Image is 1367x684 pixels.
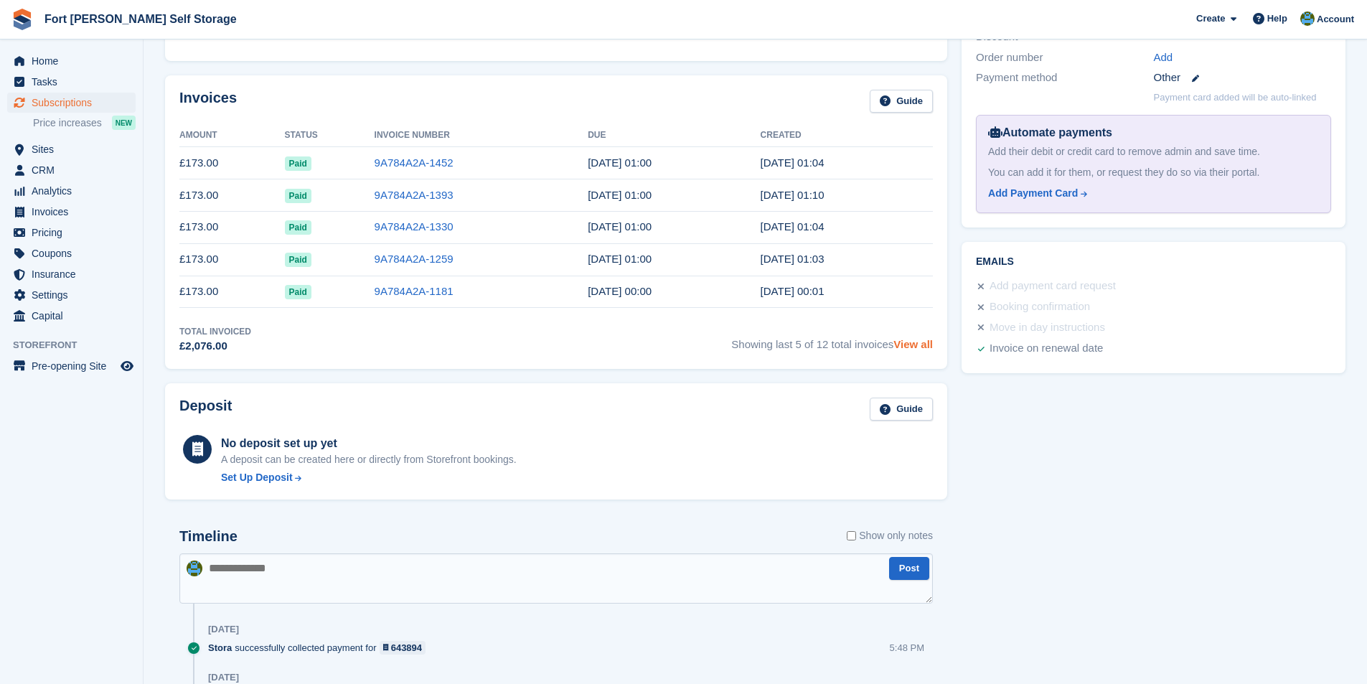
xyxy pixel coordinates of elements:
div: successfully collected payment for [208,641,433,655]
div: [DATE] [208,624,239,635]
span: Capital [32,306,118,326]
time: 2025-07-13 00:00:00 UTC [588,156,652,169]
img: stora-icon-8386f47178a22dfd0bd8f6a31ec36ba5ce8667c1dd55bd0f319d3a0aa187defe.svg [11,9,33,30]
div: 5:48 PM [890,641,924,655]
a: Preview store [118,357,136,375]
span: Pricing [32,222,118,243]
div: £2,076.00 [179,338,251,355]
span: Paid [285,253,311,267]
a: menu [7,222,136,243]
span: Subscriptions [32,93,118,113]
a: menu [7,243,136,263]
span: Sites [32,139,118,159]
span: Invoices [32,202,118,222]
a: View all [893,338,933,350]
span: Analytics [32,181,118,201]
span: Help [1267,11,1287,26]
th: Due [588,124,760,147]
div: NEW [112,116,136,130]
span: Insurance [32,264,118,284]
div: [DATE] [208,672,239,683]
h2: Invoices [179,90,237,113]
time: 2025-03-12 00:01:58 UTC [761,285,825,297]
p: Payment card added will be auto-linked [1154,90,1317,105]
a: 9A784A2A-1393 [375,189,454,201]
span: Storefront [13,338,143,352]
time: 2025-06-13 00:00:00 UTC [588,189,652,201]
p: A deposit can be created here or directly from Storefront bookings. [221,452,517,467]
a: menu [7,202,136,222]
a: 9A784A2A-1259 [375,253,454,265]
div: Set Up Deposit [221,470,293,485]
td: £173.00 [179,179,285,212]
div: Add their debit or credit card to remove admin and save time. [988,144,1319,159]
time: 2025-05-12 00:04:09 UTC [761,220,825,233]
div: No deposit set up yet [221,435,517,452]
a: menu [7,72,136,92]
div: Booking confirmation [990,299,1090,316]
h2: Deposit [179,398,232,421]
a: menu [7,160,136,180]
span: CRM [32,160,118,180]
time: 2025-04-13 00:00:00 UTC [588,253,652,265]
th: Invoice Number [375,124,588,147]
span: Home [32,51,118,71]
a: menu [7,139,136,159]
a: Set Up Deposit [221,470,517,485]
div: Total Invoiced [179,325,251,338]
span: Paid [285,189,311,203]
div: Add Payment Card [988,186,1078,201]
td: £173.00 [179,243,285,276]
a: Price increases NEW [33,115,136,131]
span: Tasks [32,72,118,92]
a: menu [7,356,136,376]
div: Add payment card request [990,278,1116,295]
input: Show only notes [847,528,856,543]
time: 2025-06-12 00:10:17 UTC [761,189,825,201]
th: Status [285,124,375,147]
a: 643894 [380,641,426,655]
span: Price increases [33,116,102,130]
span: Settings [32,285,118,305]
div: Automate payments [988,124,1319,141]
td: £173.00 [179,211,285,243]
h2: Emails [976,256,1331,268]
a: Fort [PERSON_NAME] Self Storage [39,7,243,31]
a: Add [1154,50,1173,66]
span: Create [1196,11,1225,26]
div: 643894 [391,641,422,655]
label: Show only notes [847,528,933,543]
span: Showing last 5 of 12 total invoices [731,325,933,355]
button: Post [889,557,929,581]
span: Coupons [32,243,118,263]
a: menu [7,93,136,113]
a: menu [7,264,136,284]
div: You can add it for them, or request they do so via their portal. [988,165,1319,180]
time: 2025-03-13 00:00:00 UTC [588,285,652,297]
span: Pre-opening Site [32,356,118,376]
span: Paid [285,285,311,299]
th: Created [761,124,933,147]
img: Alex [187,561,202,576]
a: 9A784A2A-1452 [375,156,454,169]
td: £173.00 [179,147,285,179]
a: Guide [870,398,933,421]
span: Stora [208,641,232,655]
a: Add Payment Card [988,186,1313,201]
time: 2025-04-12 00:03:59 UTC [761,253,825,265]
span: Paid [285,156,311,171]
div: Move in day instructions [990,319,1105,337]
span: Account [1317,12,1354,27]
a: menu [7,181,136,201]
td: £173.00 [179,276,285,308]
h2: Timeline [179,528,238,545]
a: menu [7,51,136,71]
div: Payment method [976,70,1153,86]
div: Invoice on renewal date [990,340,1103,357]
th: Amount [179,124,285,147]
img: Alex [1300,11,1315,26]
div: Other [1154,70,1331,86]
a: menu [7,285,136,305]
a: 9A784A2A-1330 [375,220,454,233]
div: Order number [976,50,1153,66]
